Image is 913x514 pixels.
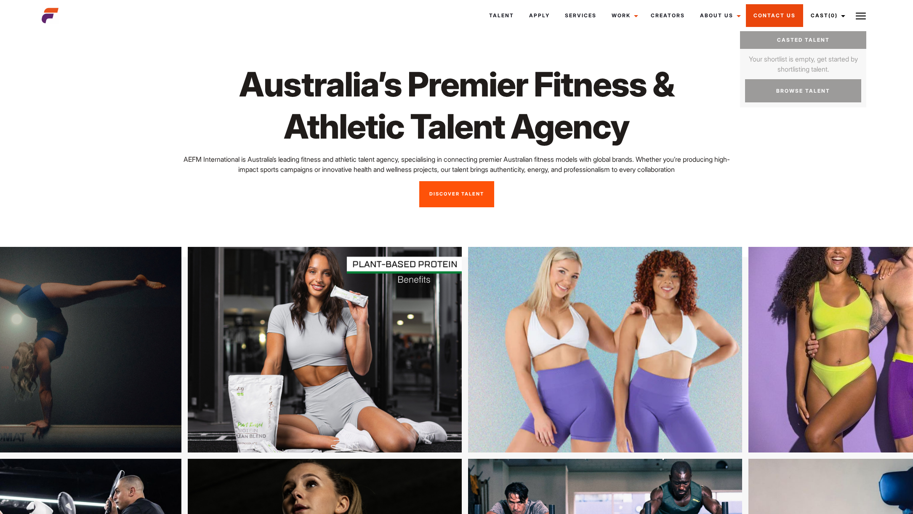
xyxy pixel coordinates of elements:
[557,4,604,27] a: Services
[803,4,850,27] a: Cast(0)
[740,49,866,74] p: Your shortlist is empty, get started by shortlisting talent.
[740,31,866,49] a: Casted Talent
[828,12,838,19] span: (0)
[745,79,861,102] a: Browse Talent
[522,4,557,27] a: Apply
[692,4,746,27] a: About Us
[422,247,696,452] img: ghg
[142,247,416,452] img: wcwc
[856,11,866,21] img: Burger icon
[604,4,643,27] a: Work
[643,4,692,27] a: Creators
[746,4,803,27] a: Contact Us
[181,63,731,147] h1: Australia’s Premier Fitness & Athletic Talent Agency
[482,4,522,27] a: Talent
[181,154,731,174] p: AEFM International is Australia’s leading fitness and athletic talent agency, specialising in con...
[419,181,494,207] a: Discover Talent
[42,7,59,24] img: cropped-aefm-brand-fav-22-square.png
